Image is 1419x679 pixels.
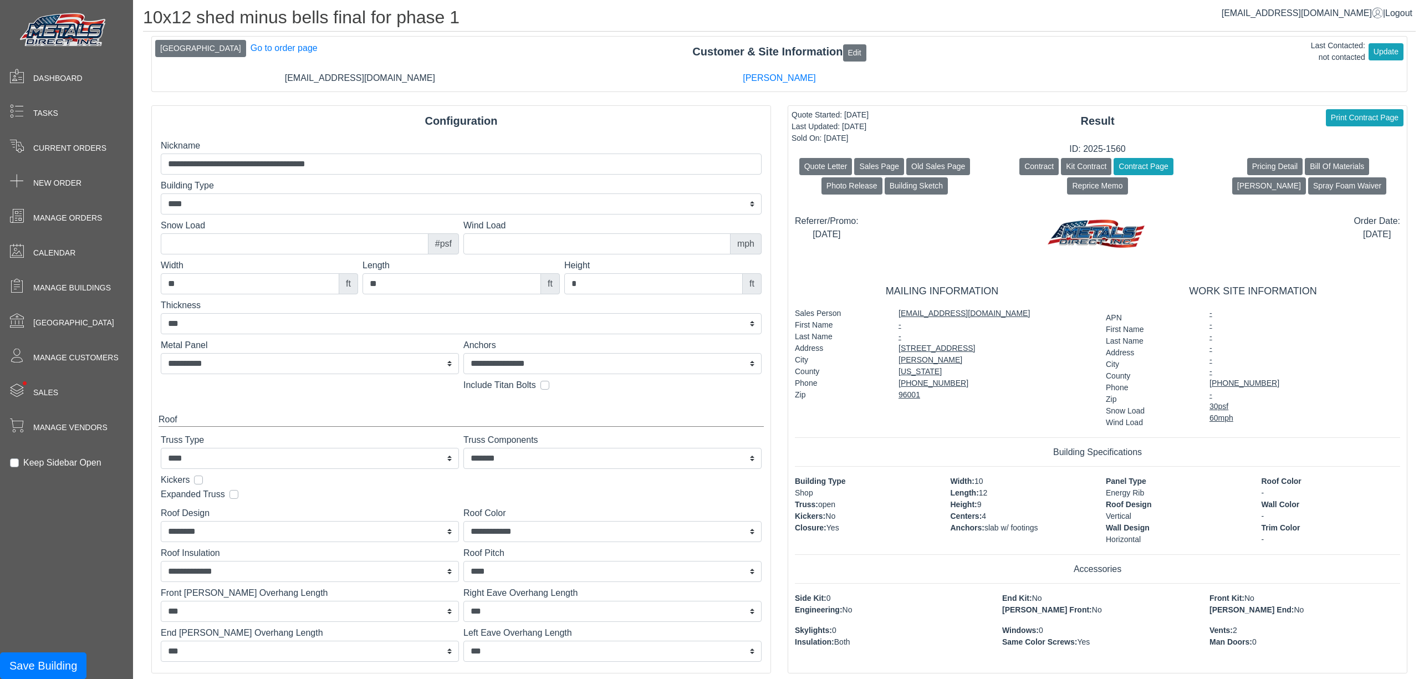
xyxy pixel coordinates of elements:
label: Metal Panel [161,339,459,352]
div: - [1209,331,1400,343]
span: 0 [826,594,831,603]
label: Truss Type [161,433,459,447]
div: Last Updated: [DATE] [792,121,869,132]
label: Front [PERSON_NAME] Overhang Length [161,586,459,600]
div: - [899,331,1089,343]
div: First Name [1106,324,1193,335]
h1: 10x12 shed minus bells final for phase 1 [143,7,1416,32]
div: Snow Load [1106,405,1193,417]
label: Nickname [161,139,762,152]
label: Kickers [161,473,190,487]
label: Truss Components [463,433,762,447]
div: - [899,319,1089,331]
span: Width: [951,477,974,486]
div: Last Contacted: not contacted [1311,40,1365,63]
div: - [1262,487,1401,499]
span: No [1294,605,1304,614]
a: [EMAIL_ADDRESS][DOMAIN_NAME] [1222,8,1383,18]
span: Centers: [951,512,982,520]
span: New Order [33,177,81,189]
span: Yes [1077,637,1090,646]
button: [PERSON_NAME] [1232,177,1306,195]
label: Building Type [161,179,762,192]
div: Sales Person [795,308,882,319]
span: Kickers: [795,512,825,520]
div: Zip [795,389,882,401]
div: Quote Started: [DATE] [792,109,869,121]
div: First Name [795,319,882,331]
div: ft [742,273,762,294]
button: Update [1369,43,1403,60]
div: Wind Load [1106,417,1193,428]
span: 12 [979,488,988,497]
span: • [11,365,39,401]
label: Roof Pitch [463,547,762,560]
span: Engineering: [795,605,843,614]
span: 0 [1039,626,1043,635]
div: Roof [159,413,764,427]
div: Building Type [795,476,934,487]
div: County [1106,370,1193,382]
div: [EMAIL_ADDRESS][DOMAIN_NAME] [150,72,570,85]
div: - [1209,308,1400,319]
label: Width [161,259,358,272]
button: [GEOGRAPHIC_DATA] [155,40,246,57]
div: ft [540,273,560,294]
div: Energy Rib [1106,487,1245,499]
span: Man Doors: [1209,637,1252,646]
div: Customer & Site Information [152,43,1407,61]
label: Keep Sidebar Open [23,456,101,469]
div: [PHONE_NUMBER] [1209,377,1400,389]
h6: Accessories [795,564,1400,574]
label: Wind Load [463,219,762,232]
div: [PHONE_NUMBER] [899,377,1089,389]
div: Zip [1106,394,1193,405]
span: Same Color Screws: [1002,637,1077,646]
label: Thickness [161,299,762,312]
span: open [818,500,835,509]
span: Sales [33,387,58,399]
label: Roof Insulation [161,547,459,560]
button: Pricing Detail [1247,158,1303,175]
div: Configuration [152,113,770,129]
button: Building Sketch [885,177,948,195]
label: Roof Design [161,507,459,520]
div: 96001 [899,389,1089,401]
label: Roof Color [463,507,762,520]
span: Dashboard [33,73,83,84]
div: County [795,366,882,377]
button: Photo Release [821,177,882,195]
div: mph [730,233,762,254]
div: ft [339,273,358,294]
span: 10 [974,477,983,486]
label: Snow Load [161,219,459,232]
div: | [1222,7,1412,20]
div: - [1209,319,1400,331]
span: 0 [1252,637,1257,646]
h6: Building Specifications [795,447,1400,457]
span: Both [834,637,850,646]
div: [EMAIL_ADDRESS][DOMAIN_NAME] [899,308,1089,319]
button: Edit [843,44,866,62]
div: - [1209,343,1400,354]
label: Include Titan Bolts [463,379,536,392]
span: Manage Vendors [33,422,108,433]
span: Truss: [795,500,818,509]
span: End Kit: [1002,594,1032,603]
button: Bill Of Materials [1305,158,1369,175]
div: Horizontal [1106,534,1245,545]
span: 9 [977,500,982,509]
span: 2 [1233,626,1237,635]
div: - [1209,354,1400,366]
div: - [1209,389,1400,401]
button: Reprice Memo [1067,177,1127,195]
button: Spray Foam Waiver [1308,177,1386,195]
span: No [1092,605,1102,614]
button: Contract Page [1114,158,1173,175]
span: 0 [832,626,836,635]
span: Closure: [795,523,826,532]
div: Roof Design [1106,499,1245,510]
span: Manage Buildings [33,282,111,294]
img: MD logo [1043,215,1152,257]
